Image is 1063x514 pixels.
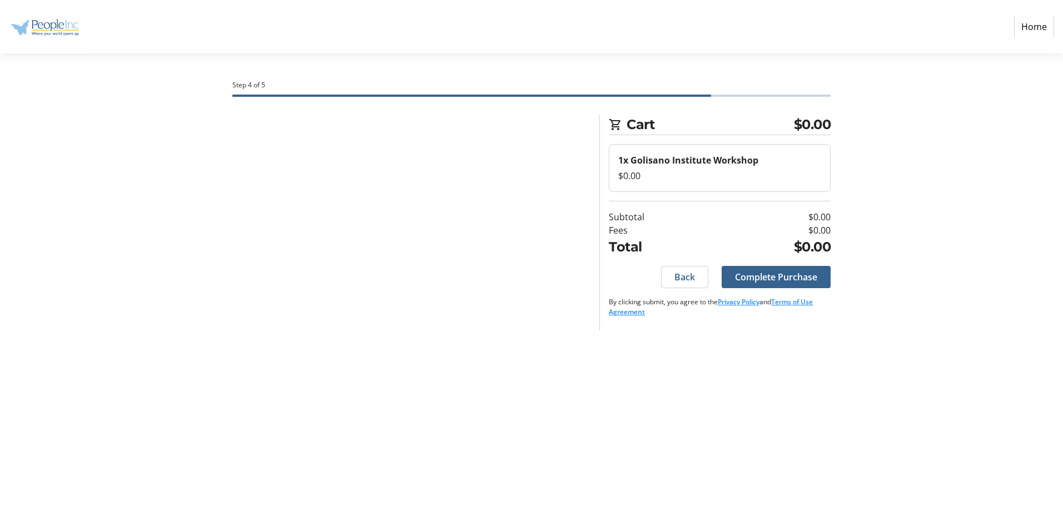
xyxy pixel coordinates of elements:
td: $0.00 [718,210,831,224]
td: $0.00 [718,224,831,237]
p: By clicking submit, you agree to the and [609,297,831,317]
td: Fees [609,224,718,237]
a: Privacy Policy [718,297,759,307]
td: Total [609,237,718,257]
span: $0.00 [794,115,831,135]
td: Subtotal [609,210,718,224]
a: Terms of Use Agreement [609,297,813,317]
span: Complete Purchase [735,270,817,284]
a: Home [1014,16,1054,37]
span: Cart [627,115,794,135]
div: $0.00 [618,169,821,182]
strong: 1x Golisano Institute Workshop [618,154,758,166]
img: People Inc.'s Logo [9,4,88,49]
td: $0.00 [718,237,831,257]
button: Back [661,266,708,288]
span: Back [674,270,695,284]
button: Complete Purchase [722,266,831,288]
div: Step 4 of 5 [232,80,831,90]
